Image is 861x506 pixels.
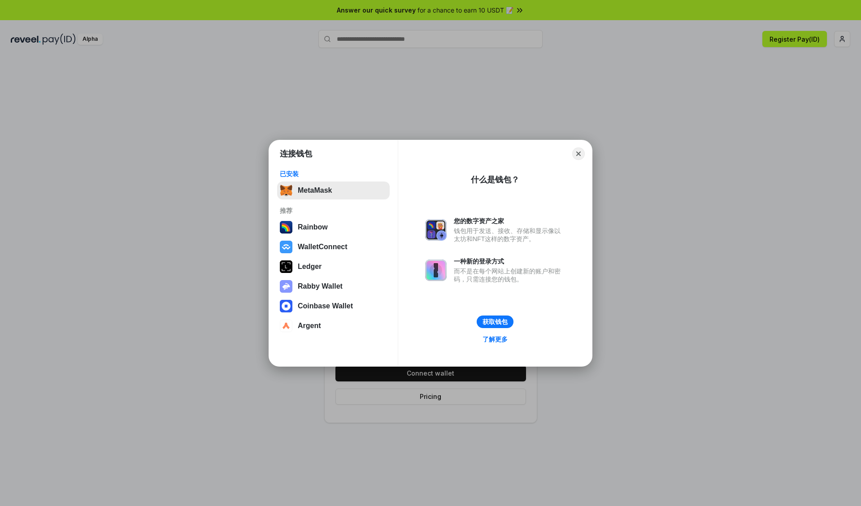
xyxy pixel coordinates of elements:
[277,258,390,276] button: Ledger
[298,322,321,330] div: Argent
[280,207,387,215] div: 推荐
[280,320,292,332] img: svg+xml,%3Csvg%20width%3D%2228%22%20height%3D%2228%22%20viewBox%3D%220%200%2028%2028%22%20fill%3D...
[277,297,390,315] button: Coinbase Wallet
[477,333,513,345] a: 了解更多
[298,243,348,251] div: WalletConnect
[298,223,328,231] div: Rainbow
[298,186,332,195] div: MetaMask
[298,302,353,310] div: Coinbase Wallet
[477,316,513,328] button: 获取钱包
[572,147,585,160] button: Close
[454,217,565,225] div: 您的数字资产之家
[277,218,390,236] button: Rainbow
[280,221,292,234] img: svg+xml,%3Csvg%20width%3D%22120%22%20height%3D%22120%22%20viewBox%3D%220%200%20120%20120%22%20fil...
[425,219,447,241] img: svg+xml,%3Csvg%20xmlns%3D%22http%3A%2F%2Fwww.w3.org%2F2000%2Fsvg%22%20fill%3D%22none%22%20viewBox...
[277,277,390,295] button: Rabby Wallet
[471,174,519,185] div: 什么是钱包？
[277,182,390,199] button: MetaMask
[298,263,322,271] div: Ledger
[277,238,390,256] button: WalletConnect
[454,227,565,243] div: 钱包用于发送、接收、存储和显示像以太坊和NFT这样的数字资产。
[454,267,565,283] div: 而不是在每个网站上创建新的账户和密码，只需连接您的钱包。
[483,318,508,326] div: 获取钱包
[483,335,508,343] div: 了解更多
[280,184,292,197] img: svg+xml,%3Csvg%20fill%3D%22none%22%20height%3D%2233%22%20viewBox%3D%220%200%2035%2033%22%20width%...
[280,148,312,159] h1: 连接钱包
[280,260,292,273] img: svg+xml,%3Csvg%20xmlns%3D%22http%3A%2F%2Fwww.w3.org%2F2000%2Fsvg%22%20width%3D%2228%22%20height%3...
[280,280,292,293] img: svg+xml,%3Csvg%20xmlns%3D%22http%3A%2F%2Fwww.w3.org%2F2000%2Fsvg%22%20fill%3D%22none%22%20viewBox...
[277,317,390,335] button: Argent
[425,259,447,281] img: svg+xml,%3Csvg%20xmlns%3D%22http%3A%2F%2Fwww.w3.org%2F2000%2Fsvg%22%20fill%3D%22none%22%20viewBox...
[280,300,292,312] img: svg+xml,%3Csvg%20width%3D%2228%22%20height%3D%2228%22%20viewBox%3D%220%200%2028%2028%22%20fill%3D...
[454,257,565,265] div: 一种新的登录方式
[280,241,292,253] img: svg+xml,%3Csvg%20width%3D%2228%22%20height%3D%2228%22%20viewBox%3D%220%200%2028%2028%22%20fill%3D...
[298,282,343,290] div: Rabby Wallet
[280,170,387,178] div: 已安装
